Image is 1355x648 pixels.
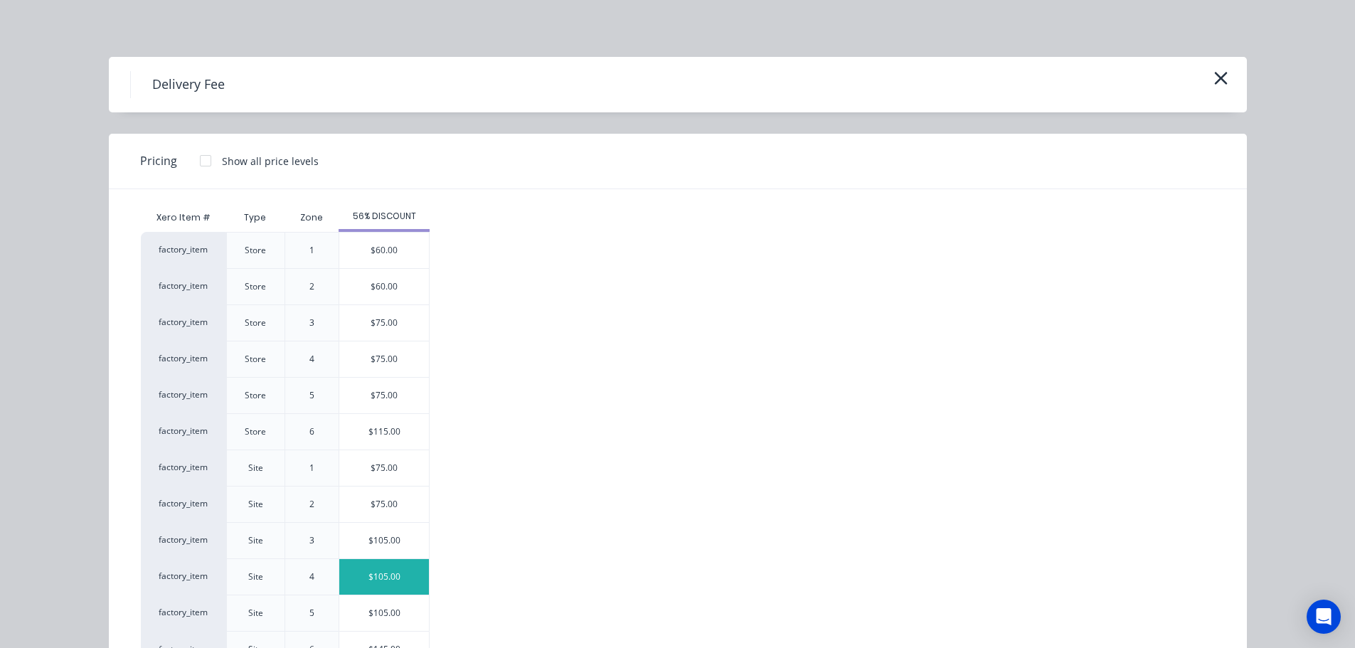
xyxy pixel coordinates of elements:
div: Zone [289,200,334,235]
div: Store [245,425,266,438]
div: Store [245,317,266,329]
div: factory_item [141,486,226,522]
div: 56% DISCOUNT [339,210,430,223]
div: factory_item [141,377,226,413]
div: 3 [309,534,314,547]
div: factory_item [141,522,226,558]
div: 1 [309,462,314,474]
div: Open Intercom Messenger [1307,600,1341,634]
div: $75.00 [339,450,429,486]
div: Store [245,389,266,402]
div: factory_item [141,450,226,486]
div: factory_item [141,268,226,304]
div: Site [248,534,263,547]
div: 3 [309,317,314,329]
div: $75.00 [339,487,429,522]
div: 5 [309,607,314,620]
div: 4 [309,353,314,366]
div: Site [248,498,263,511]
div: Store [245,353,266,366]
div: 6 [309,425,314,438]
span: Pricing [140,152,177,169]
div: Xero Item # [141,203,226,232]
div: $105.00 [339,523,429,558]
div: factory_item [141,595,226,631]
div: $75.00 [339,378,429,413]
div: factory_item [141,232,226,268]
div: 5 [309,389,314,402]
div: 2 [309,280,314,293]
div: 1 [309,244,314,257]
div: $60.00 [339,233,429,268]
div: Show all price levels [222,154,319,169]
div: Site [248,570,263,583]
div: $75.00 [339,341,429,377]
div: $115.00 [339,414,429,450]
h4: Delivery Fee [130,71,246,98]
div: $105.00 [339,595,429,631]
div: Site [248,462,263,474]
div: Store [245,280,266,293]
div: factory_item [141,341,226,377]
div: 4 [309,570,314,583]
div: Site [248,607,263,620]
div: factory_item [141,558,226,595]
div: 2 [309,498,314,511]
div: $105.00 [339,559,429,595]
div: Store [245,244,266,257]
div: Type [233,200,277,235]
div: factory_item [141,413,226,450]
div: $60.00 [339,269,429,304]
div: factory_item [141,304,226,341]
div: $75.00 [339,305,429,341]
